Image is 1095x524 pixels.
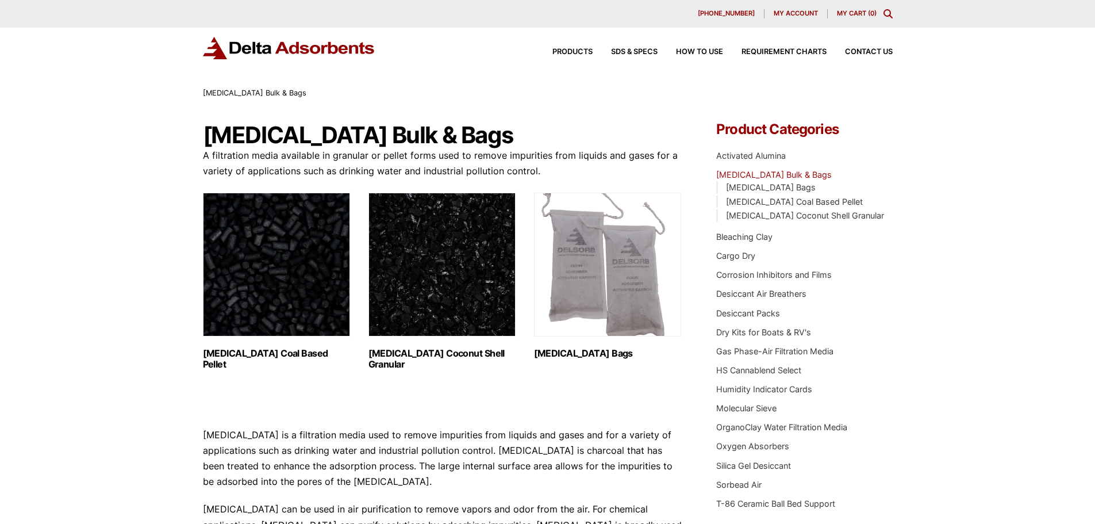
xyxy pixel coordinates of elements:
span: Products [552,48,593,56]
a: T-86 Ceramic Ball Bed Support [716,499,835,508]
div: Toggle Modal Content [883,9,893,18]
span: [PHONE_NUMBER] [698,10,755,17]
a: Oxygen Absorbers [716,441,789,451]
a: SDS & SPECS [593,48,658,56]
span: Contact Us [845,48,893,56]
a: [MEDICAL_DATA] Coal Based Pellet [726,197,863,206]
a: [MEDICAL_DATA] Bulk & Bags [716,170,832,179]
img: Activated Carbon Coconut Shell Granular [368,193,516,336]
span: How to Use [676,48,723,56]
a: Cargo Dry [716,251,755,261]
a: How to Use [658,48,723,56]
a: Desiccant Packs [716,308,780,318]
span: Requirement Charts [741,48,827,56]
a: Activated Alumina [716,151,786,160]
a: Requirement Charts [723,48,827,56]
span: 0 [870,9,874,17]
a: OrganoClay Water Filtration Media [716,422,847,432]
a: Visit product category Activated Carbon Bags [534,193,681,359]
h2: [MEDICAL_DATA] Coal Based Pellet [203,348,350,370]
h2: [MEDICAL_DATA] Bags [534,348,681,359]
a: Dry Kits for Boats & RV's [716,327,811,337]
a: Contact Us [827,48,893,56]
a: Sorbead Air [716,480,762,489]
a: [MEDICAL_DATA] Bags [726,182,816,192]
p: A filtration media available in granular or pellet forms used to remove impurities from liquids a... [203,148,682,179]
a: Visit product category Activated Carbon Coal Based Pellet [203,193,350,370]
a: [PHONE_NUMBER] [689,9,764,18]
img: Activated Carbon Bags [534,193,681,336]
a: Desiccant Air Breathers [716,289,806,299]
h4: Product Categories [716,123,892,136]
img: Activated Carbon Coal Based Pellet [203,193,350,336]
a: Silica Gel Desiccant [716,461,791,471]
a: Products [534,48,593,56]
a: Humidity Indicator Cards [716,384,812,394]
p: [MEDICAL_DATA] is a filtration media used to remove impurities from liquids and gases and for a v... [203,427,682,490]
h2: [MEDICAL_DATA] Coconut Shell Granular [368,348,516,370]
span: My account [774,10,818,17]
a: Molecular Sieve [716,403,777,413]
a: My account [764,9,828,18]
h1: [MEDICAL_DATA] Bulk & Bags [203,123,682,148]
a: HS Cannablend Select [716,365,801,375]
a: My Cart (0) [837,9,877,17]
span: [MEDICAL_DATA] Bulk & Bags [203,89,306,97]
a: Corrosion Inhibitors and Films [716,270,832,280]
a: Visit product category Activated Carbon Coconut Shell Granular [368,193,516,370]
a: Gas Phase-Air Filtration Media [716,346,833,356]
img: Delta Adsorbents [203,37,375,59]
a: Bleaching Clay [716,232,773,242]
a: [MEDICAL_DATA] Coconut Shell Granular [726,211,884,220]
span: SDS & SPECS [611,48,658,56]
